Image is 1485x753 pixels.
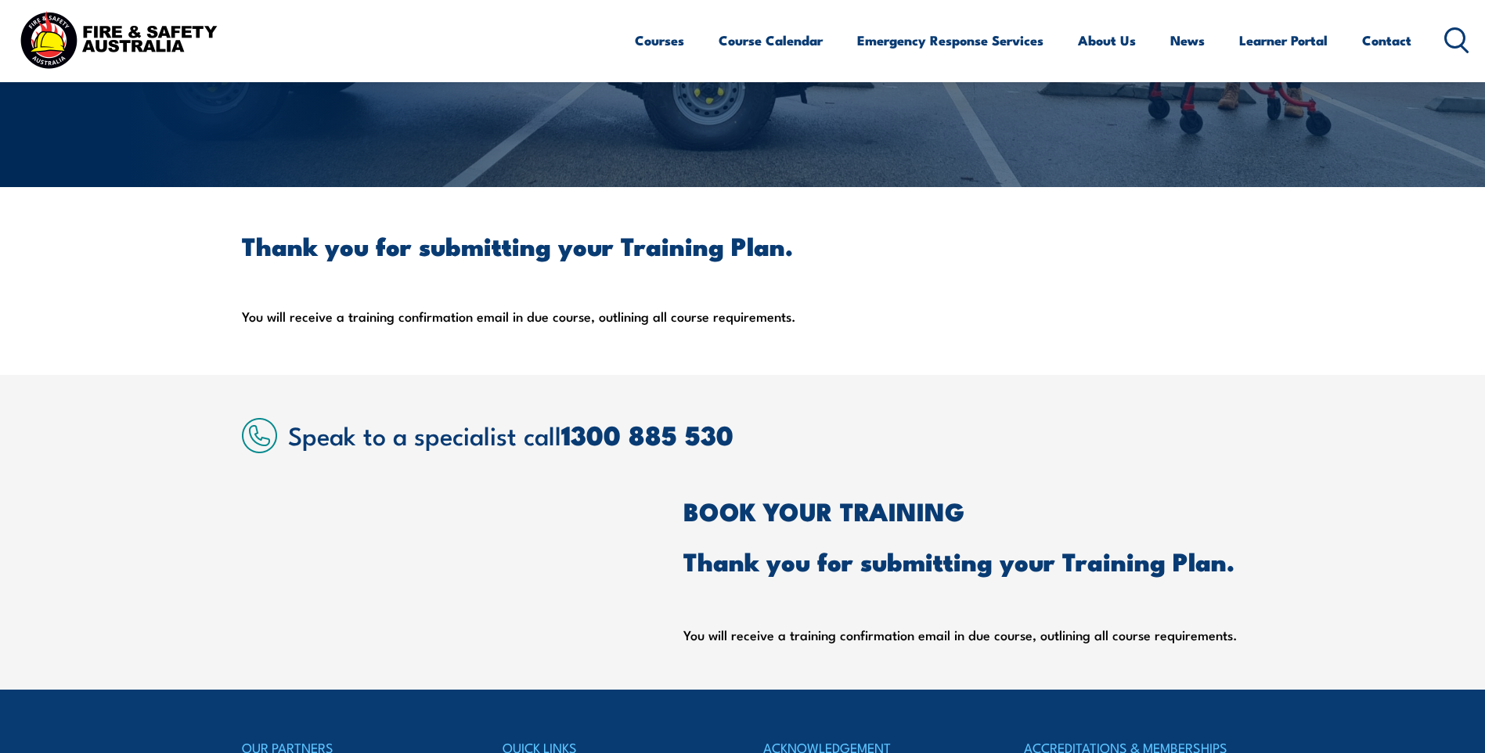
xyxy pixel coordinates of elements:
a: 1300 885 530 [561,413,733,455]
a: News [1170,20,1205,61]
a: Emergency Response Services [857,20,1043,61]
div: You will receive a training confirmation email in due course, outlining all course requirements. [683,549,1244,647]
h2: Thank you for submitting your Training Plan. [683,549,1244,571]
a: About Us [1078,20,1136,61]
h2: Thank you for submitting your Training Plan. [242,234,1244,256]
a: Learner Portal [1239,20,1328,61]
div: You will receive a training confirmation email in due course, outlining all course requirements. [242,234,1244,328]
a: Contact [1362,20,1411,61]
a: Courses [635,20,684,61]
h2: Speak to a specialist call [288,420,1244,449]
a: Course Calendar [719,20,823,61]
h2: BOOK YOUR TRAINING [683,499,1244,521]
